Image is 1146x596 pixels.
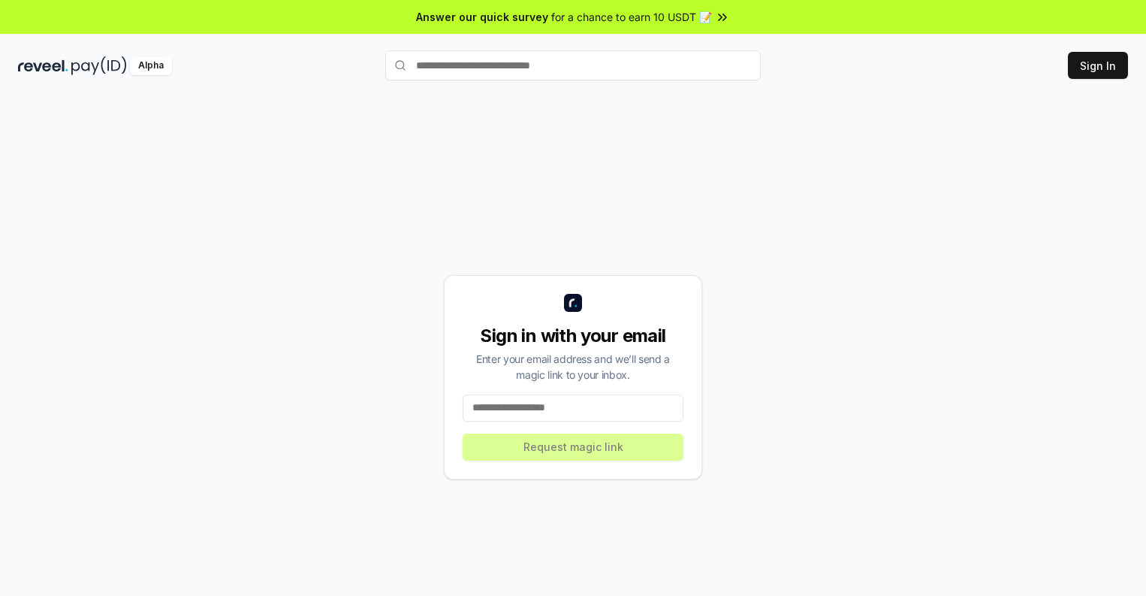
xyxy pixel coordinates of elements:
[564,294,582,312] img: logo_small
[18,56,68,75] img: reveel_dark
[463,351,683,383] div: Enter your email address and we’ll send a magic link to your inbox.
[551,9,712,25] span: for a chance to earn 10 USDT 📝
[130,56,172,75] div: Alpha
[71,56,127,75] img: pay_id
[416,9,548,25] span: Answer our quick survey
[1068,52,1128,79] button: Sign In
[463,324,683,348] div: Sign in with your email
